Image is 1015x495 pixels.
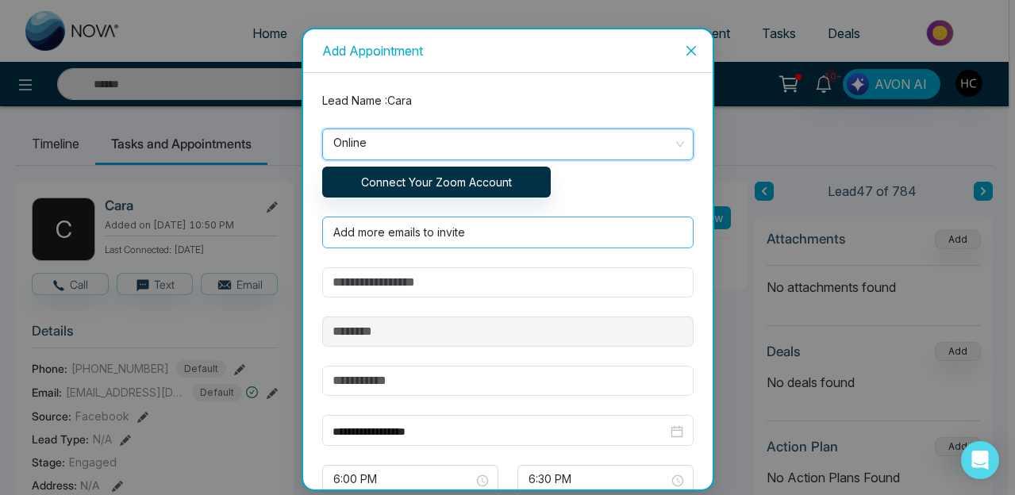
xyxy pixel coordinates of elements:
[685,44,698,57] span: close
[322,167,551,198] button: Connect Your Zoom Account
[670,29,713,72] button: Close
[313,92,703,109] div: Lead Name : Cara
[333,131,682,158] span: Online
[322,42,694,59] div: Add Appointment
[333,467,487,494] span: 6:00 PM
[322,171,551,185] a: Connect Your Zoom Account
[961,441,999,479] div: Open Intercom Messenger
[529,467,682,494] span: 6:30 PM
